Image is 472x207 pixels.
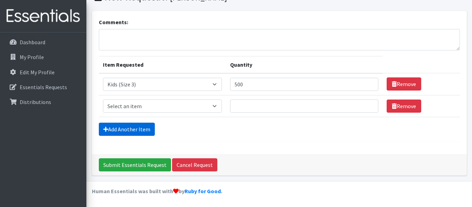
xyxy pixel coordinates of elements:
[92,188,222,195] strong: Human Essentials was built with by .
[185,188,221,195] a: Ruby for Good
[3,80,84,94] a: Essentials Requests
[20,98,51,105] p: Distributions
[3,50,84,64] a: My Profile
[20,84,67,91] p: Essentials Requests
[3,4,84,28] img: HumanEssentials
[387,100,421,113] a: Remove
[226,56,383,73] th: Quantity
[20,54,44,60] p: My Profile
[99,158,171,171] input: Submit Essentials Request
[20,39,45,46] p: Dashboard
[99,56,226,73] th: Item Requested
[99,123,155,136] a: Add Another Item
[20,69,55,76] p: Edit My Profile
[99,18,128,26] label: Comments:
[3,35,84,49] a: Dashboard
[3,65,84,79] a: Edit My Profile
[172,158,217,171] a: Cancel Request
[3,95,84,109] a: Distributions
[387,77,421,91] a: Remove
